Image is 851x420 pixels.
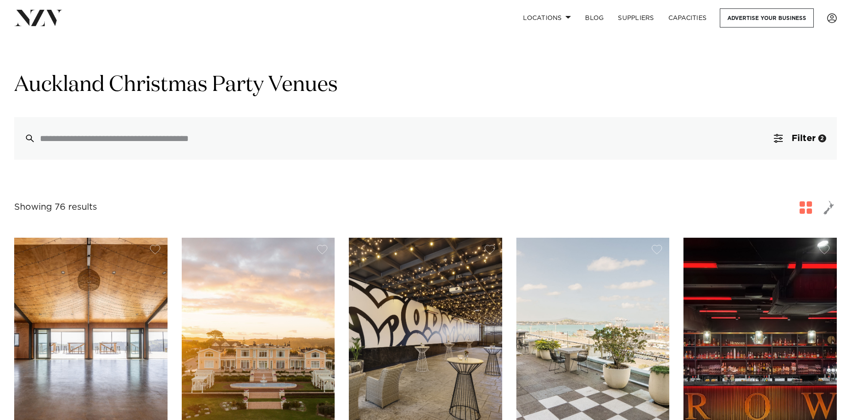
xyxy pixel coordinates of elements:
[14,200,97,214] div: Showing 76 results
[578,8,611,27] a: BLOG
[516,8,578,27] a: Locations
[661,8,714,27] a: Capacities
[818,134,826,142] div: 2
[14,71,837,99] h1: Auckland Christmas Party Venues
[14,10,62,26] img: nzv-logo.png
[763,117,837,160] button: Filter2
[792,134,816,143] span: Filter
[611,8,661,27] a: SUPPLIERS
[720,8,814,27] a: Advertise your business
